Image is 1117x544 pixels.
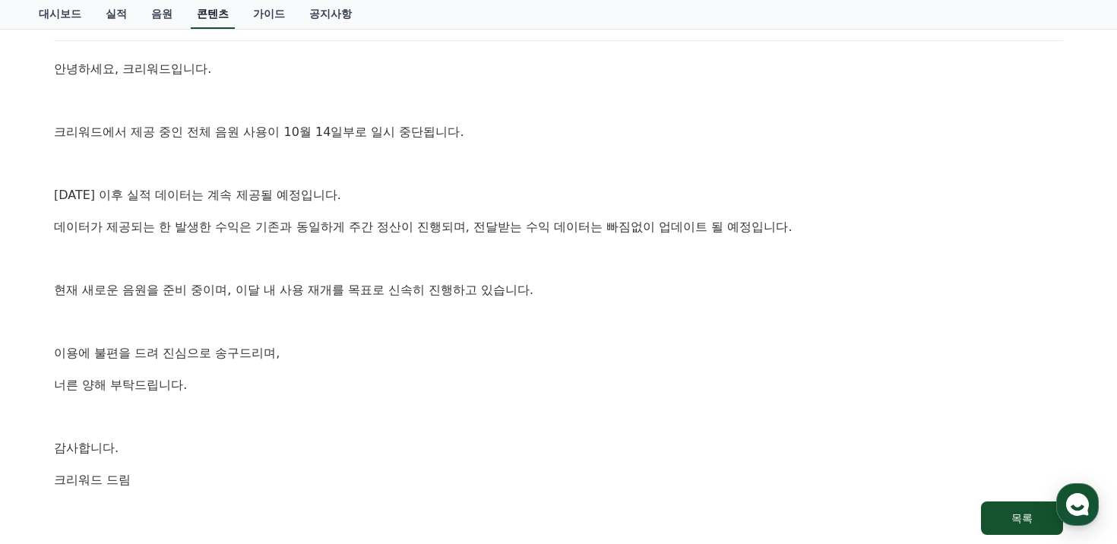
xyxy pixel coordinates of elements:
[196,418,292,456] a: 설정
[48,441,57,453] span: 홈
[54,470,1063,490] p: 크리워드 드림
[139,441,157,454] span: 대화
[54,375,1063,395] p: 너른 양해 부탁드립니다.
[54,343,1063,363] p: 이용에 불편을 드려 진심으로 송구드리며,
[54,59,1063,79] p: 안녕하세요, 크리워드입니다.
[54,122,1063,142] p: 크리워드에서 제공 중인 전체 음원 사용이 10월 14일부로 일시 중단됩니다.
[5,418,100,456] a: 홈
[54,280,1063,300] p: 현재 새로운 음원을 준비 중이며, 이달 내 사용 재개를 목표로 신속히 진행하고 있습니다.
[54,217,1063,237] p: 데이터가 제공되는 한 발생한 수익은 기존과 동일하게 주간 정산이 진행되며, 전달받는 수익 데이터는 빠짐없이 업데이트 될 예정입니다.
[235,441,253,453] span: 설정
[981,501,1063,535] button: 목록
[54,501,1063,535] a: 목록
[1011,511,1033,526] div: 목록
[54,438,1063,458] p: 감사합니다.
[100,418,196,456] a: 대화
[54,185,1063,205] p: [DATE] 이후 실적 데이터는 계속 제공될 예정입니다.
